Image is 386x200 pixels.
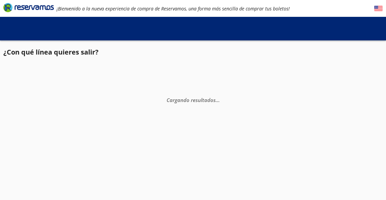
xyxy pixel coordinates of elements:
a: Brand Logo [3,2,54,14]
em: ¡Bienvenido a la nueva experiencia de compra de Reservamos, una forma más sencilla de comprar tus... [57,5,290,12]
em: Cargando resultados [167,97,220,103]
button: English [374,4,383,13]
p: ¿Con qué línea quieres salir? [3,47,99,57]
i: Brand Logo [3,2,54,12]
span: . [217,97,218,103]
span: . [218,97,220,103]
span: . [216,97,217,103]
